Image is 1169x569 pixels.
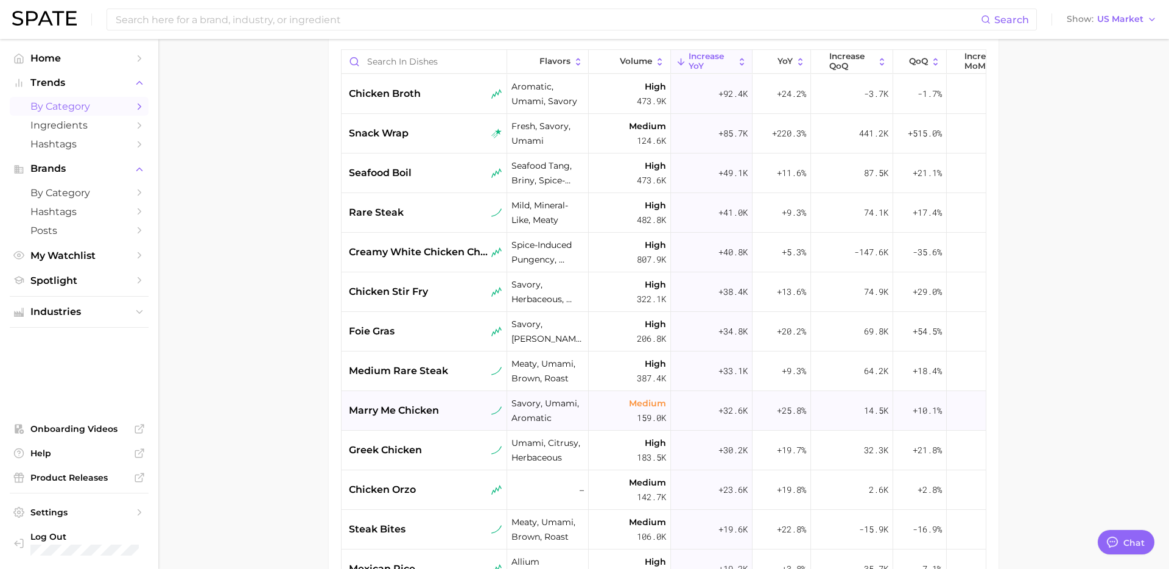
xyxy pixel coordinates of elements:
span: snack wrap [349,126,409,141]
img: sustained riser [491,406,502,416]
span: Industries [30,306,128,317]
span: +92.4k [718,87,748,101]
button: marry me chickensustained risersavory, umami, aromaticMedium159.0k+32.6k+25.8%14.5k+10.1%27.7k+21... [342,391,1164,431]
img: seasonal riser [491,485,502,495]
span: increase QoQ [829,52,874,71]
span: spice-induced pungency, umami, savory [511,238,584,267]
span: meaty, umami, brown, roast [511,515,584,544]
span: 159.0k [637,411,666,425]
span: +19.6k [718,522,748,537]
span: +33.1k [718,364,748,378]
span: umami, citrusy, herbaceous [511,436,584,465]
button: ShowUS Market [1064,12,1160,27]
span: +41.0k [718,205,748,220]
span: – [580,482,584,497]
span: +54.5% [913,324,942,339]
a: Posts [10,221,149,240]
span: 807.9k [637,252,666,267]
span: 64.2k [864,364,888,378]
span: Help [30,448,128,459]
span: -15.9k [859,522,888,537]
span: 32.3k [864,443,888,458]
span: Posts [30,225,128,236]
a: Hashtags [10,135,149,154]
button: snack wraprising starfresh, savory, umamiMedium124.6k+85.7k+220.3%441.2k+515.0%358.4k+212.9%High5.3k [342,114,1164,154]
span: greek chicken [349,443,422,458]
span: +49.1k [718,166,748,180]
button: Industries [10,303,149,321]
a: Product Releases [10,468,149,487]
span: +85.7k [718,126,748,141]
span: +19.7% [777,443,806,458]
a: Spotlight [10,271,149,290]
span: Volume [620,57,652,66]
span: +22.8% [777,522,806,537]
span: Hashtags [30,206,128,217]
span: +29.0% [913,284,942,299]
span: -1.7% [918,87,942,101]
span: 387.4k [637,371,666,386]
span: +11.6% [777,166,806,180]
button: Trends [10,74,149,92]
button: QoQ [893,50,947,74]
span: +220.3% [772,126,806,141]
span: Brands [30,163,128,174]
span: marry me chicken [349,403,439,418]
a: Log out. Currently logged in with e-mail mweisbaum@dotdashmdp.com. [10,528,149,559]
span: +10.1% [913,403,942,418]
span: QoQ [909,57,928,66]
span: +40.8k [718,245,748,260]
img: seasonal riser [491,327,502,337]
span: Onboarding Videos [30,423,128,434]
img: seasonal riser [491,287,502,297]
button: greek chickensustained riserumami, citrusy, herbaceousHigh183.5k+30.2k+19.7%32.3k+21.8%-21.9k-10.... [342,431,1164,470]
img: sustained riser [491,366,502,376]
span: US Market [1097,16,1143,23]
span: Product Releases [30,472,128,483]
span: Search [994,14,1029,26]
span: 441.2k [859,126,888,141]
button: chicken brothseasonal riseraromatic, umami, savoryHigh473.9k+92.4k+24.2%-3.7k-1.7%23.7k+12.6%Very... [342,74,1164,114]
span: Medium [629,396,666,411]
span: Medium [629,119,666,133]
span: +30.2k [718,443,748,458]
span: 473.9k [637,94,666,108]
a: Settings [10,503,149,521]
span: seafood boil [349,166,412,180]
span: Flavors [539,57,570,66]
span: savory, herbaceous, umami [511,277,584,306]
span: chicken stir fry [349,284,428,299]
span: +9.3% [782,205,806,220]
span: +20.2% [777,324,806,339]
span: High [645,554,666,569]
img: SPATE [12,11,77,26]
span: rare steak [349,205,404,220]
span: 183.5k [637,450,666,465]
button: Volume [589,50,670,74]
span: Settings [30,507,128,518]
span: medium rare steak [349,364,448,378]
img: seasonal riser [491,168,502,178]
img: seasonal riser [491,247,502,258]
span: High [645,158,666,173]
span: High [645,317,666,331]
span: 74.1k [864,205,888,220]
span: fresh, savory, umami [511,119,584,148]
button: Flavors [507,50,589,74]
span: Home [30,52,128,64]
span: 14.5k [864,403,888,418]
a: My Watchlist [10,246,149,265]
span: 106.0k [637,529,666,544]
span: +21.1% [913,166,942,180]
span: YoY [778,57,793,66]
span: 87.5k [864,166,888,180]
span: +2.8% [918,482,942,497]
img: sustained riser [491,445,502,456]
span: +9.3% [782,364,806,378]
span: +25.8% [777,403,806,418]
span: creamy white chicken chili [349,245,489,260]
span: chicken broth [349,87,421,101]
button: chicken stir fryseasonal risersavory, herbaceous, umamiHigh322.1k+38.4k+13.6%74.9k+29.0%87.9k+35.... [342,272,1164,312]
a: Ingredients [10,116,149,135]
span: Show [1067,16,1094,23]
